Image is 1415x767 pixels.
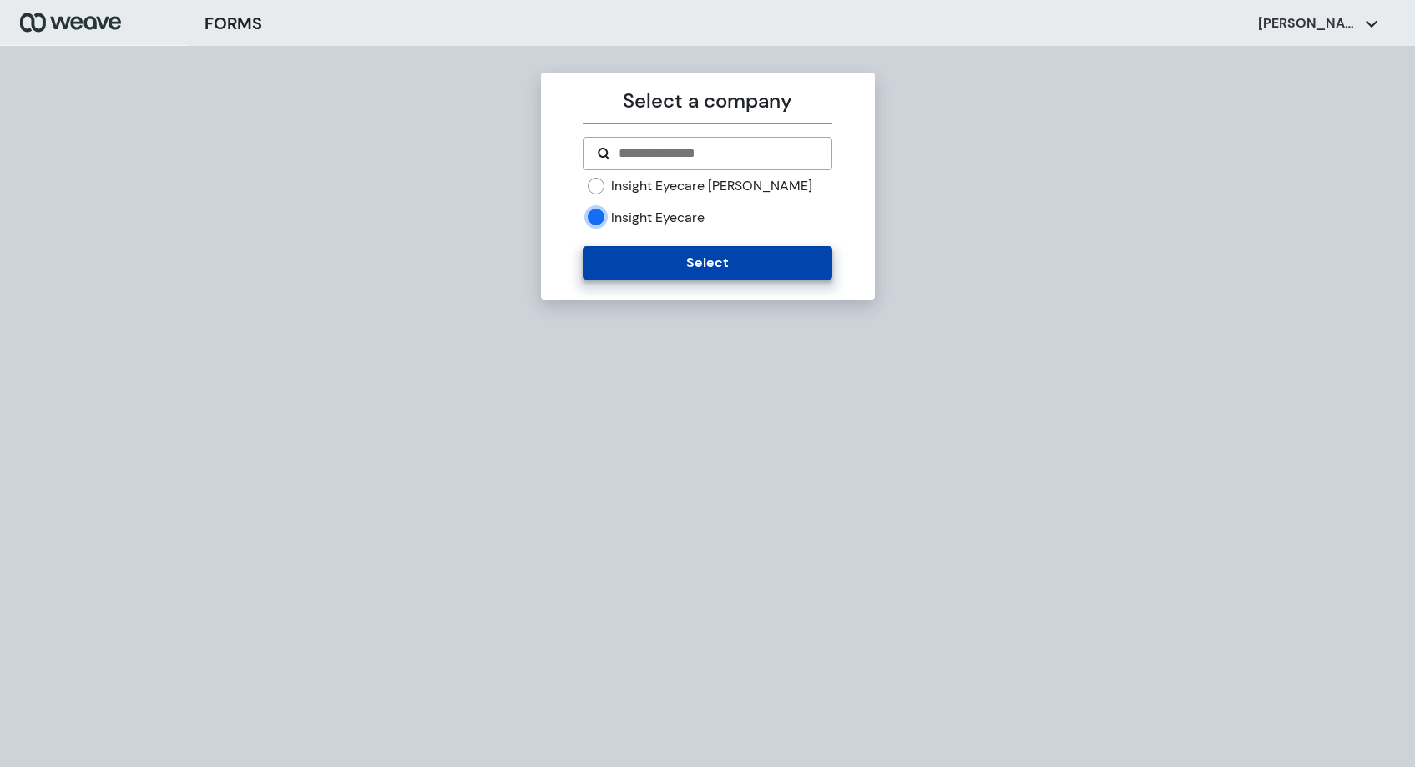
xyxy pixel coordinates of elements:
label: Insight Eyecare [PERSON_NAME] [611,177,812,195]
p: [PERSON_NAME] [1258,14,1358,33]
p: Select a company [583,86,832,116]
input: Search [617,144,818,164]
button: Select [583,246,832,280]
h3: FORMS [205,11,262,36]
label: Insight Eyecare [611,209,705,227]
